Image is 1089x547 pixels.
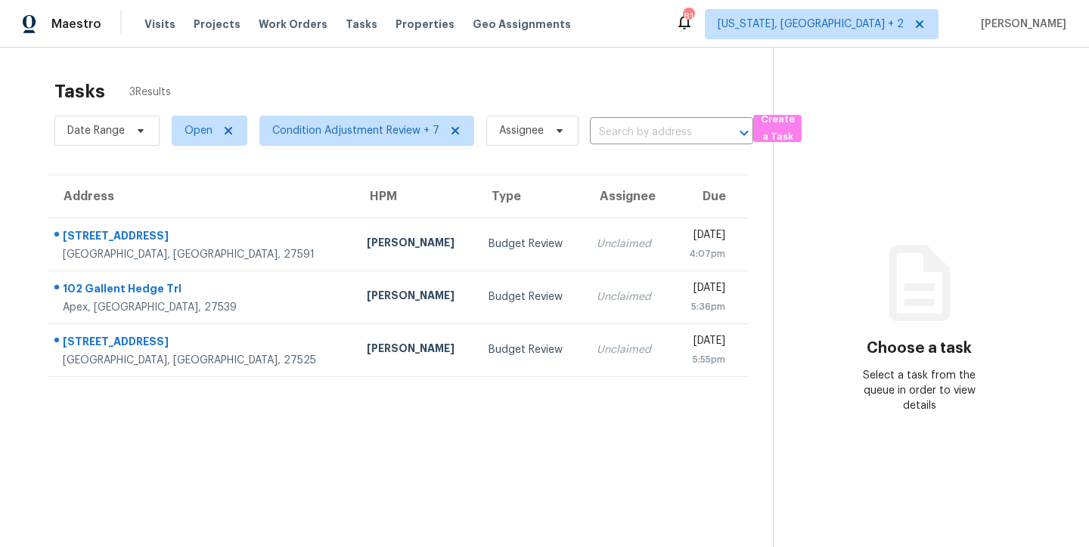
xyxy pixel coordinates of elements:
span: Condition Adjustment Review + 7 [272,123,439,138]
button: Create a Task [753,115,802,142]
span: Visits [144,17,175,32]
span: Properties [396,17,455,32]
button: Open [734,122,755,144]
div: [PERSON_NAME] [367,235,465,254]
div: [DATE] [682,227,725,246]
span: Tasks [346,19,377,29]
div: 4:07pm [682,246,725,261]
div: Unclaimed [597,289,659,304]
div: Budget Review [489,236,572,252]
div: [GEOGRAPHIC_DATA], [GEOGRAPHIC_DATA], 27525 [63,353,343,368]
div: [STREET_ADDRESS] [63,334,343,353]
span: Date Range [67,123,125,138]
div: 81 [683,9,693,24]
div: Budget Review [489,342,572,357]
div: [DATE] [682,333,725,352]
div: [GEOGRAPHIC_DATA], [GEOGRAPHIC_DATA], 27591 [63,247,343,262]
span: [PERSON_NAME] [975,17,1066,32]
span: 3 Results [129,85,171,100]
span: Projects [194,17,240,32]
div: [PERSON_NAME] [367,288,465,307]
div: Apex, [GEOGRAPHIC_DATA], 27539 [63,300,343,315]
div: 102 Gallent Hedge Trl [63,281,343,300]
input: Search by address [590,121,711,144]
span: Work Orders [259,17,327,32]
div: [STREET_ADDRESS] [63,228,343,247]
span: Assignee [499,123,544,138]
span: [US_STATE], [GEOGRAPHIC_DATA] + 2 [718,17,904,32]
h3: Choose a task [867,341,972,356]
div: Budget Review [489,289,572,304]
th: HPM [355,175,477,218]
span: Create a Task [761,111,794,146]
div: 5:36pm [682,299,725,314]
th: Address [48,175,355,218]
th: Type [476,175,584,218]
h2: Tasks [54,84,105,99]
span: Maestro [51,17,101,32]
div: Unclaimed [597,342,659,357]
th: Assignee [585,175,671,218]
span: Open [185,123,213,138]
div: Select a task from the queue in order to view details [846,368,991,413]
span: Geo Assignments [473,17,571,32]
div: [DATE] [682,280,725,299]
div: 5:55pm [682,352,725,367]
div: [PERSON_NAME] [367,341,465,360]
th: Due [670,175,749,218]
div: Unclaimed [597,236,659,252]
